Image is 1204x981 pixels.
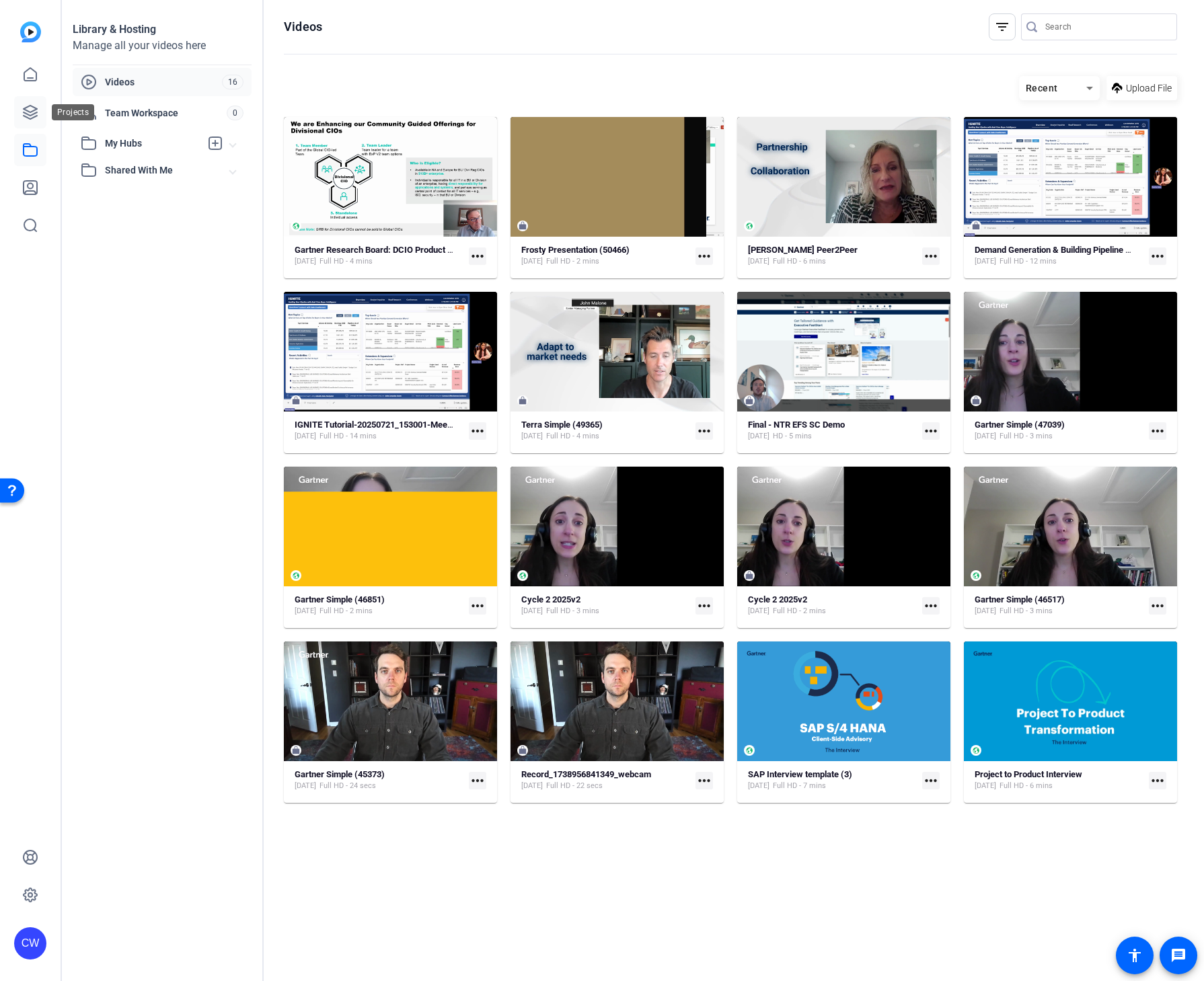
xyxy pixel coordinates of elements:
mat-icon: more_horiz [469,597,486,615]
strong: SAP Interview template (3) [748,769,852,779]
span: Shared With Me [105,163,230,178]
strong: Gartner Simple (47039) [975,420,1065,430]
span: [DATE] [748,606,769,617]
mat-icon: more_horiz [695,422,713,440]
span: Full HD - 6 mins [1000,781,1053,791]
span: Full HD - 14 mins [319,431,377,442]
strong: Gartner Research Board: DCIO Product Update [295,245,475,255]
div: Manage all your videos here [73,38,252,54]
strong: Gartner Simple (46851) [295,594,385,604]
div: Projects [52,104,94,120]
strong: [PERSON_NAME] Peer2Peer [748,245,858,255]
mat-expansion-panel-header: My Hubs [73,130,252,157]
span: [DATE] [295,781,316,791]
span: Full HD - 22 secs [546,781,603,791]
a: Gartner Research Board: DCIO Product Update[DATE]Full HD - 4 mins [295,245,463,267]
strong: Final - NTR EFS SC Demo [748,420,845,430]
mat-icon: more_horiz [1149,247,1166,265]
span: [DATE] [975,606,996,617]
span: Full HD - 24 secs [319,781,376,791]
span: Full HD - 2 mins [546,256,599,267]
span: [DATE] [521,256,543,267]
mat-icon: more_horiz [922,422,940,440]
mat-expansion-panel-header: Shared With Me [73,157,252,184]
span: Videos [105,75,222,89]
strong: Frosty Presentation (50466) [521,245,630,255]
a: Record_1738956841349_webcam[DATE]Full HD - 22 secs [521,769,690,791]
a: IGNITE Tutorial-20250721_153001-Meeting Recording[DATE]Full HD - 14 mins [295,420,463,442]
span: [DATE] [975,256,996,267]
mat-icon: more_horiz [1149,597,1166,615]
h1: Videos [284,19,322,35]
mat-icon: more_horiz [1149,422,1166,440]
span: Full HD - 3 mins [1000,606,1053,617]
span: [DATE] [521,781,543,791]
span: Full HD - 6 mins [773,256,826,267]
span: Full HD - 4 mins [319,256,373,267]
span: [DATE] [521,431,543,442]
span: Full HD - 4 mins [546,431,599,442]
mat-icon: accessibility [1127,947,1143,964]
mat-icon: more_horiz [695,247,713,265]
span: 0 [227,106,243,120]
span: [DATE] [748,431,769,442]
span: [DATE] [521,606,543,617]
span: HD - 5 mins [773,431,812,442]
input: Search [1045,19,1166,35]
div: Library & Hosting [73,22,252,38]
mat-icon: message [1170,947,1187,964]
strong: Project to Product Interview [975,769,1082,779]
img: blue-gradient.svg [20,22,41,42]
span: Team Workspace [105,106,227,120]
a: Gartner Simple (46851)[DATE]Full HD - 2 mins [295,594,463,617]
a: Final - NTR EFS SC Demo[DATE]HD - 5 mins [748,420,917,442]
strong: Cycle 2 2025v2 [748,594,807,604]
span: Full HD - 2 mins [319,606,373,617]
mat-icon: filter_list [994,19,1010,35]
strong: Gartner Simple (45373) [295,769,385,779]
mat-icon: more_horiz [922,247,940,265]
span: Upload File [1126,81,1172,95]
div: CW [14,927,46,959]
span: [DATE] [748,256,769,267]
mat-icon: more_horiz [469,422,486,440]
strong: IGNITE Tutorial-20250721_153001-Meeting Recording [295,420,502,430]
strong: Record_1738956841349_webcam [521,769,651,779]
mat-icon: more_horiz [1149,772,1166,789]
a: Cycle 2 2025v2[DATE]Full HD - 3 mins [521,594,690,617]
a: [PERSON_NAME] Peer2Peer[DATE]Full HD - 6 mins [748,245,917,267]
strong: Demand Generation & Building Pipeline Video [975,245,1147,255]
span: My Hubs [105,136,200,151]
a: Project to Product Interview[DATE]Full HD - 6 mins [975,769,1143,791]
span: [DATE] [295,256,316,267]
span: [DATE] [975,781,996,791]
mat-icon: more_horiz [469,772,486,789]
a: Gartner Simple (47039)[DATE]Full HD - 3 mins [975,420,1143,442]
strong: Gartner Simple (46517) [975,594,1065,604]
strong: Cycle 2 2025v2 [521,594,580,604]
a: Demand Generation & Building Pipeline Video[DATE]Full HD - 12 mins [975,245,1143,267]
span: [DATE] [295,431,316,442]
mat-icon: more_horiz [922,772,940,789]
a: SAP Interview template (3)[DATE]Full HD - 7 mins [748,769,917,791]
a: Gartner Simple (45373)[DATE]Full HD - 24 secs [295,769,463,791]
span: Full HD - 12 mins [1000,256,1057,267]
span: [DATE] [748,781,769,791]
mat-icon: more_horiz [695,772,713,789]
button: Upload File [1106,76,1177,100]
span: [DATE] [295,606,316,617]
mat-icon: more_horiz [469,247,486,265]
a: Cycle 2 2025v2[DATE]Full HD - 2 mins [748,594,917,617]
mat-icon: more_horiz [695,597,713,615]
mat-icon: more_horiz [922,597,940,615]
span: Full HD - 7 mins [773,781,826,791]
span: Full HD - 3 mins [546,606,599,617]
strong: Terra Simple (49365) [521,420,603,430]
span: [DATE] [975,431,996,442]
a: Gartner Simple (46517)[DATE]Full HD - 3 mins [975,594,1143,617]
span: Full HD - 2 mins [773,606,826,617]
span: Recent [1026,83,1058,93]
a: Frosty Presentation (50466)[DATE]Full HD - 2 mins [521,245,690,267]
a: Terra Simple (49365)[DATE]Full HD - 4 mins [521,420,690,442]
span: Full HD - 3 mins [1000,431,1053,442]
